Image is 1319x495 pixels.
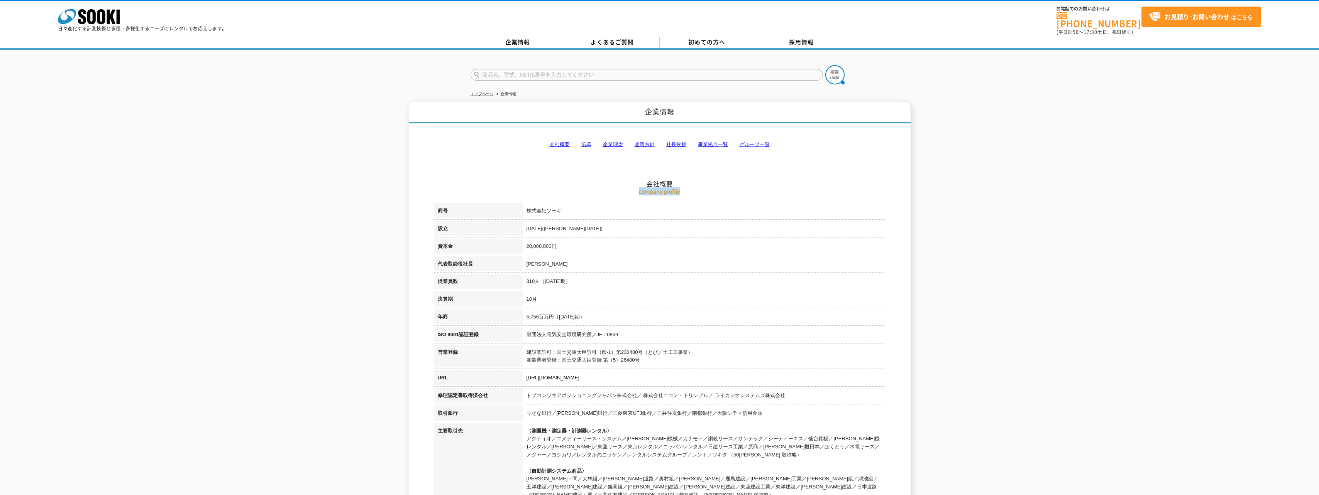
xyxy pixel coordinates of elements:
input: 商品名、型式、NETIS番号を入力してください [471,69,823,81]
h2: 会社概要 [434,103,886,188]
a: 企業理念 [603,141,623,147]
span: お電話でのお問い合わせは [1057,7,1141,11]
td: 10月 [523,291,886,309]
td: 建設業許可：国土交通大臣許可（般-1）第233480号（とび／土工工事業） 測量業者登録：国土交通大臣登録 第（5）26480号 [523,345,886,370]
a: 企業情報 [471,37,565,48]
th: 設立 [434,221,523,239]
span: 17:30 [1084,29,1097,35]
th: 取引銀行 [434,406,523,423]
th: ISO 9001認証登録 [434,327,523,345]
h1: 企業情報 [409,102,911,123]
a: [PHONE_NUMBER] [1057,12,1141,28]
img: btn_search.png [825,65,845,84]
a: 事業拠点一覧 [698,141,728,147]
a: 初めての方へ [660,37,754,48]
th: 従業員数 [434,274,523,291]
li: 企業情報 [495,90,516,98]
a: よくあるご質問 [565,37,660,48]
td: [DATE]([PERSON_NAME][DATE]) [523,221,886,239]
td: [PERSON_NAME] [523,256,886,274]
td: 5,756百万円（[DATE]期） [523,309,886,327]
a: トップページ [471,92,494,96]
span: 〈測量機・測定器・計測器レンタル〉 [527,428,612,434]
th: 修理認定書取得済会社 [434,388,523,406]
td: 株式会社ソーキ [523,203,886,221]
a: 採用情報 [754,37,849,48]
th: URL [434,370,523,388]
th: 代表取締役社長 [434,256,523,274]
td: 財団法人電気安全環境研究所／JET-0869 [523,327,886,345]
span: (平日 ～ 土日、祝日除く) [1057,29,1133,35]
a: お見積り･お問い合わせはこちら [1141,7,1261,27]
p: company profile [434,187,886,195]
td: トプコンソキアポジショニングジャパン株式会社／ 株式会社ニコン・トリンブル／ ライカジオシステムズ株式会社 [523,388,886,406]
span: はこちら [1149,11,1253,23]
a: 社長挨拶 [666,141,686,147]
a: グループ一覧 [740,141,770,147]
td: 310人（[DATE]期） [523,274,886,291]
a: 品質方針 [635,141,655,147]
span: 〈自動計測システム商品〉 [527,468,587,474]
th: 決算期 [434,291,523,309]
a: 沿革 [581,141,591,147]
strong: お見積り･お問い合わせ [1165,12,1229,21]
a: 会社概要 [550,141,570,147]
td: りそな銀行／[PERSON_NAME]銀行／三菱東京UFJ銀行／三井住友銀行／南都銀行／大阪シティ信用金庫 [523,406,886,423]
th: 営業登録 [434,345,523,370]
th: 資本金 [434,239,523,256]
td: 20,000,000円 [523,239,886,256]
a: [URL][DOMAIN_NAME] [527,375,579,381]
span: 初めての方へ [688,38,725,46]
p: 日々進化する計測技術と多種・多様化するニーズにレンタルでお応えします。 [58,26,227,31]
th: 年商 [434,309,523,327]
span: 8:50 [1068,29,1079,35]
th: 商号 [434,203,523,221]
